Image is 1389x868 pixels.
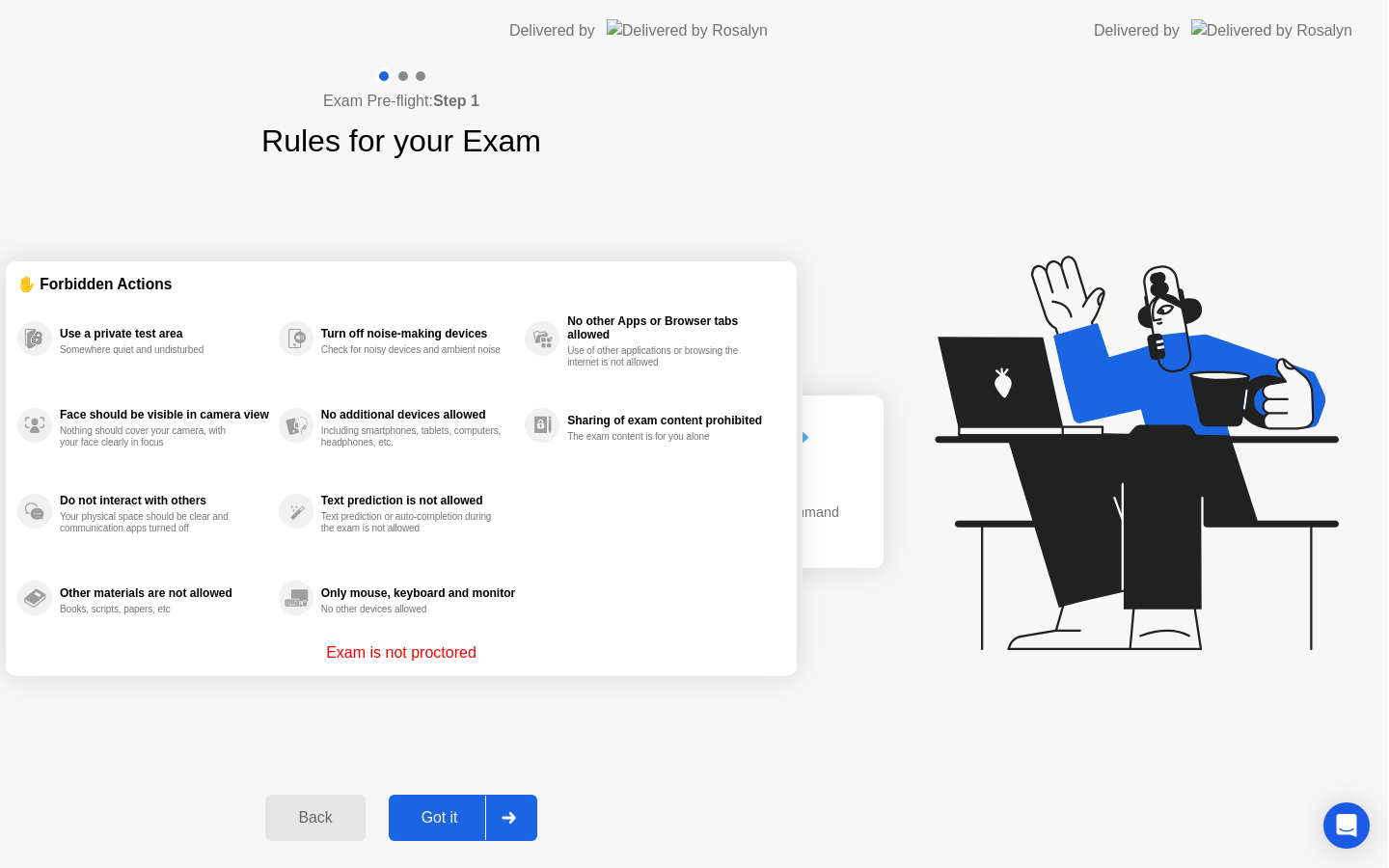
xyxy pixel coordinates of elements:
div: Turn off noise-making devices [321,327,515,340]
h1: Rules for your Exam [261,118,541,164]
div: Got it [395,809,485,827]
h4: Exam Pre-flight: [323,90,479,113]
div: Text prediction is not allowed [321,494,515,507]
div: Somewhere quiet and undisturbed [60,344,242,356]
div: Back [271,809,359,827]
button: Got it [389,795,537,841]
div: The exam content is for you alone [567,431,749,443]
img: Delivered by Rosalyn [607,19,768,41]
div: Sharing of exam content prohibited [567,414,776,427]
div: Delivered by [509,19,595,42]
div: Check for noisy devices and ambient noise [321,344,504,356]
img: Delivered by Rosalyn [1191,19,1352,41]
div: Do not interact with others [60,494,269,507]
div: Nothing should cover your camera, with your face clearly in focus [60,425,242,448]
div: No additional devices allowed [321,408,515,421]
div: Face should be visible in camera view [60,408,269,421]
button: Back [265,795,365,841]
p: Exam is not proctored [326,641,477,665]
div: Text prediction or auto-completion during the exam is not allowed [321,511,504,534]
div: Including smartphones, tablets, computers, headphones, etc. [321,425,504,448]
div: Only mouse, keyboard and monitor [321,586,515,600]
b: Step 1 [433,93,479,109]
div: Other materials are not allowed [60,586,269,600]
div: Your physical space should be clear and communication apps turned off [60,511,242,534]
div: Delivered by [1094,19,1180,42]
div: No other Apps or Browser tabs allowed [567,314,776,341]
div: ✋ Forbidden Actions [17,273,785,295]
div: Open Intercom Messenger [1323,802,1370,849]
div: Use of other applications or browsing the internet is not allowed [567,345,749,368]
div: Books, scripts, papers, etc [60,604,242,615]
div: Use a private test area [60,327,269,340]
div: No other devices allowed [321,604,504,615]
